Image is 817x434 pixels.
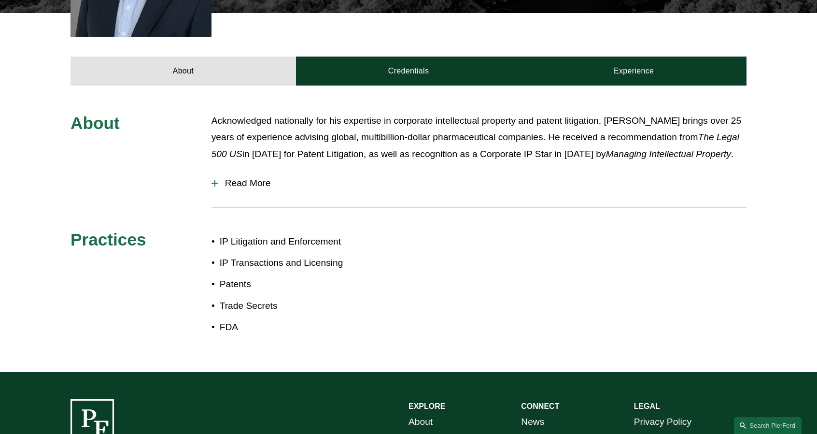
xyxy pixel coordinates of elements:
em: The Legal 500 US [211,132,742,159]
p: IP Litigation and Enforcement [220,233,408,250]
a: About [408,414,433,431]
a: News [521,414,544,431]
a: About [70,57,296,86]
span: Read More [218,178,747,188]
p: IP Transactions and Licensing [220,255,408,272]
a: Experience [521,57,747,86]
span: Practices [70,230,146,249]
p: FDA [220,319,408,336]
p: Acknowledged nationally for his expertise in corporate intellectual property and patent litigatio... [211,113,747,163]
em: Managing Intellectual Property [606,149,731,159]
a: Credentials [296,57,521,86]
a: Privacy Policy [634,414,691,431]
strong: LEGAL [634,402,660,410]
p: Trade Secrets [220,298,408,315]
strong: CONNECT [521,402,559,410]
p: Patents [220,276,408,293]
button: Read More [211,171,747,196]
strong: EXPLORE [408,402,445,410]
span: About [70,114,120,132]
a: Search this site [734,417,802,434]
